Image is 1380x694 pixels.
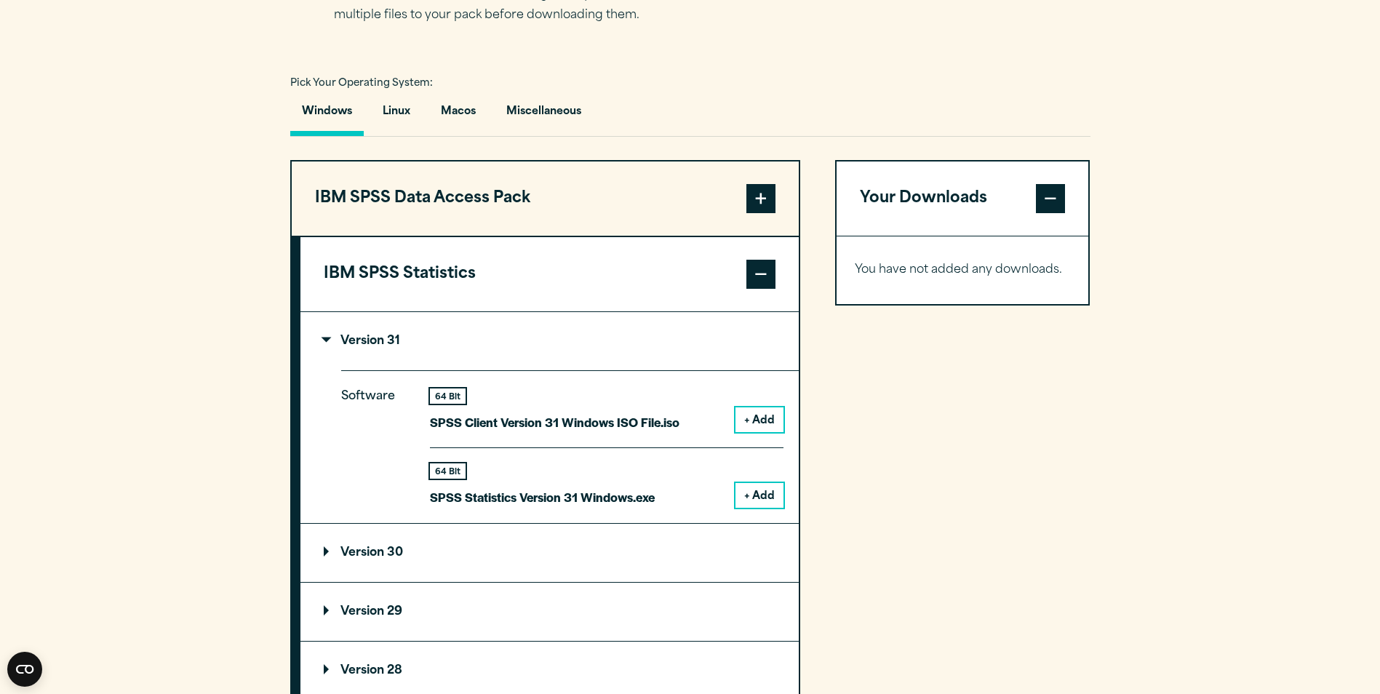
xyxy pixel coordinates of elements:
[430,388,466,404] div: 64 Bit
[430,463,466,479] div: 64 Bit
[430,412,679,433] p: SPSS Client Version 31 Windows ISO File.iso
[324,335,400,347] p: Version 31
[324,665,402,677] p: Version 28
[7,652,42,687] button: Open CMP widget
[837,236,1089,304] div: Your Downloads
[324,606,402,618] p: Version 29
[290,95,364,136] button: Windows
[300,237,799,311] button: IBM SPSS Statistics
[292,161,799,236] button: IBM SPSS Data Access Pack
[429,95,487,136] button: Macos
[290,79,433,88] span: Pick Your Operating System:
[300,583,799,641] summary: Version 29
[735,407,783,432] button: + Add
[430,487,655,508] p: SPSS Statistics Version 31 Windows.exe
[300,524,799,582] summary: Version 30
[495,95,593,136] button: Miscellaneous
[855,260,1071,281] p: You have not added any downloads.
[300,312,799,370] summary: Version 31
[341,386,407,496] p: Software
[371,95,422,136] button: Linux
[837,161,1089,236] button: Your Downloads
[735,483,783,508] button: + Add
[324,547,403,559] p: Version 30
